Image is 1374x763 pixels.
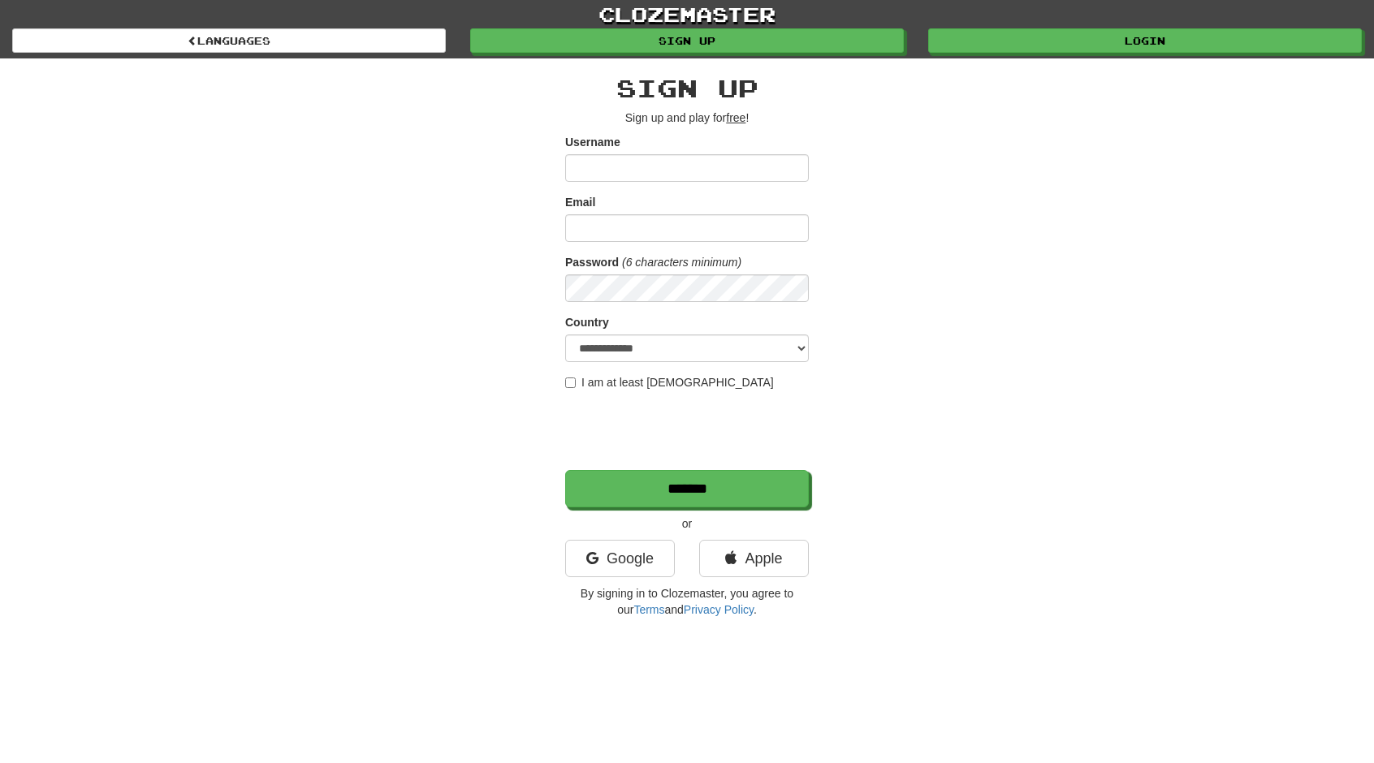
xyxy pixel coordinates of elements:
p: or [565,515,809,532]
iframe: reCAPTCHA [565,399,812,462]
a: Languages [12,28,446,53]
u: free [726,111,745,124]
label: Password [565,254,619,270]
em: (6 characters minimum) [622,256,741,269]
label: Country [565,314,609,330]
input: I am at least [DEMOGRAPHIC_DATA] [565,377,576,388]
a: Google [565,540,675,577]
h2: Sign up [565,75,809,101]
p: By signing in to Clozemaster, you agree to our and . [565,585,809,618]
label: Username [565,134,620,150]
a: Apple [699,540,809,577]
label: Email [565,194,595,210]
a: Privacy Policy [684,603,754,616]
a: Login [928,28,1362,53]
a: Terms [633,603,664,616]
label: I am at least [DEMOGRAPHIC_DATA] [565,374,774,390]
p: Sign up and play for ! [565,110,809,126]
a: Sign up [470,28,904,53]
